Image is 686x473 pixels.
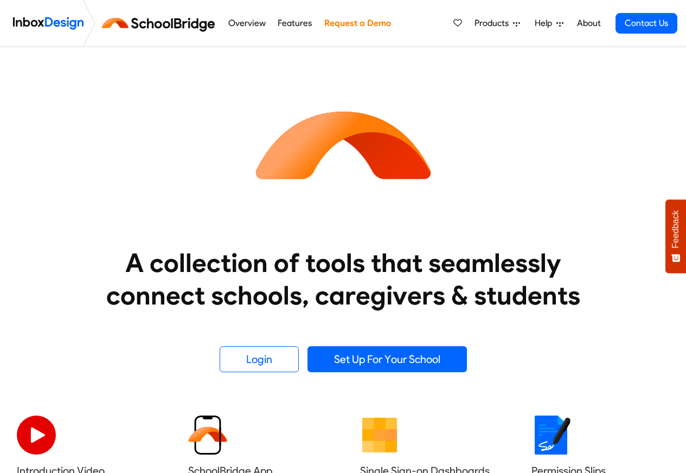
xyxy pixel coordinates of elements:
a: Contact Us [616,13,677,34]
heading: A collection of tools that seamlessly connect schools, caregivers & students [86,247,601,312]
a: Products [470,12,524,34]
span: Help [535,17,556,30]
span: Products [475,17,513,30]
img: 2022_01_13_icon_sb_app.svg [188,416,227,455]
img: schoolbridge logo [100,10,222,36]
a: Set Up For Your School [307,346,467,372]
a: Overview [225,12,268,34]
a: Features [275,12,315,34]
img: icon_schoolbridge.svg [246,47,441,242]
a: Login [220,346,299,372]
img: 2022_07_11_icon_video_playback.svg [17,416,56,455]
button: Feedback - Show survey [665,199,686,273]
img: 2022_01_13_icon_grid.svg [360,416,399,455]
img: 2022_01_18_icon_signature.svg [531,416,570,455]
a: Request a Demo [321,12,394,34]
span: Feedback [671,210,681,248]
a: About [574,12,604,34]
a: Help [530,12,568,34]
